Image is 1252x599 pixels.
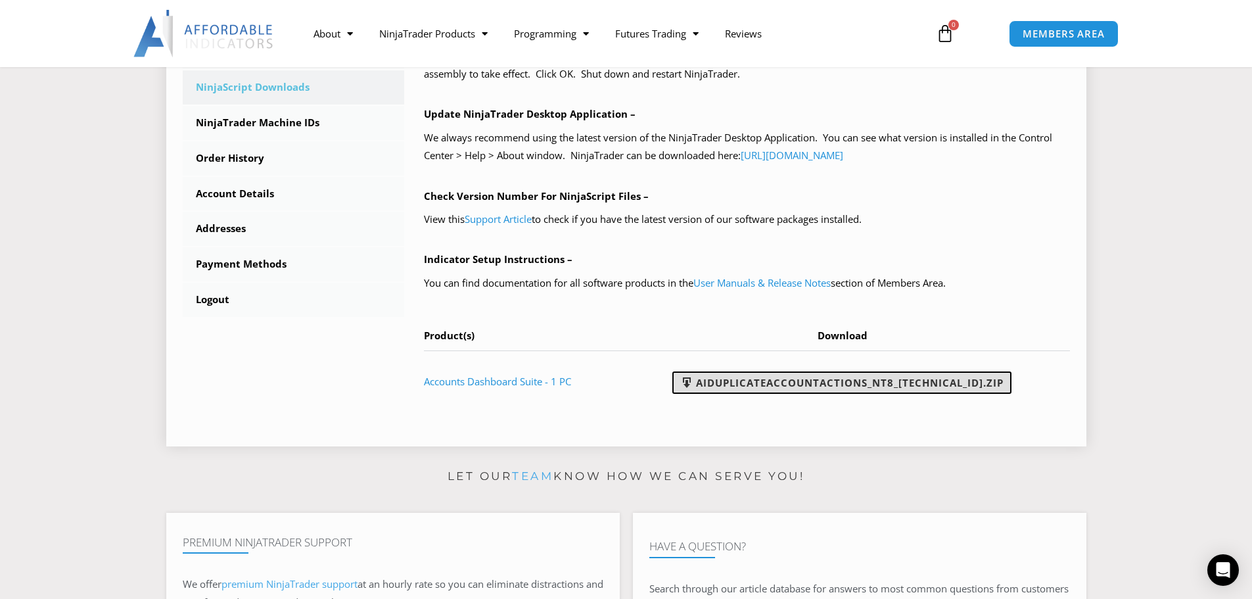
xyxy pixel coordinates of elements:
[916,14,974,53] a: 0
[183,212,405,246] a: Addresses
[183,577,221,590] span: We offer
[424,129,1070,166] p: We always recommend using the latest version of the NinjaTrader Desktop Application. You can see ...
[300,18,921,49] nav: Menu
[424,107,636,120] b: Update NinjaTrader Desktop Application –
[183,536,603,549] h4: Premium NinjaTrader Support
[366,18,501,49] a: NinjaTrader Products
[133,10,275,57] img: LogoAI | Affordable Indicators – NinjaTrader
[183,247,405,281] a: Payment Methods
[512,469,553,483] a: team
[1009,20,1119,47] a: MEMBERS AREA
[424,252,572,266] b: Indicator Setup Instructions –
[183,177,405,211] a: Account Details
[183,283,405,317] a: Logout
[672,371,1011,394] a: AIDuplicateAccountActions_NT8_[TECHNICAL_ID].zip
[1207,554,1239,586] div: Open Intercom Messenger
[693,276,831,289] a: User Manuals & Release Notes
[465,212,532,226] a: Support Article
[183,70,405,105] a: NinjaScript Downloads
[424,189,649,203] b: Check Version Number For NinjaScript Files –
[424,329,475,342] span: Product(s)
[166,466,1086,487] p: Let our know how we can serve you!
[221,577,358,590] a: premium NinjaTrader support
[741,149,843,162] a: [URL][DOMAIN_NAME]
[1023,29,1105,39] span: MEMBERS AREA
[818,329,868,342] span: Download
[300,18,366,49] a: About
[424,375,571,388] a: Accounts Dashboard Suite - 1 PC
[424,274,1070,293] p: You can find documentation for all software products in the section of Members Area.
[649,540,1070,553] h4: Have A Question?
[712,18,775,49] a: Reviews
[602,18,712,49] a: Futures Trading
[948,20,959,30] span: 0
[424,210,1070,229] p: View this to check if you have the latest version of our software packages installed.
[501,18,602,49] a: Programming
[183,106,405,140] a: NinjaTrader Machine IDs
[183,141,405,176] a: Order History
